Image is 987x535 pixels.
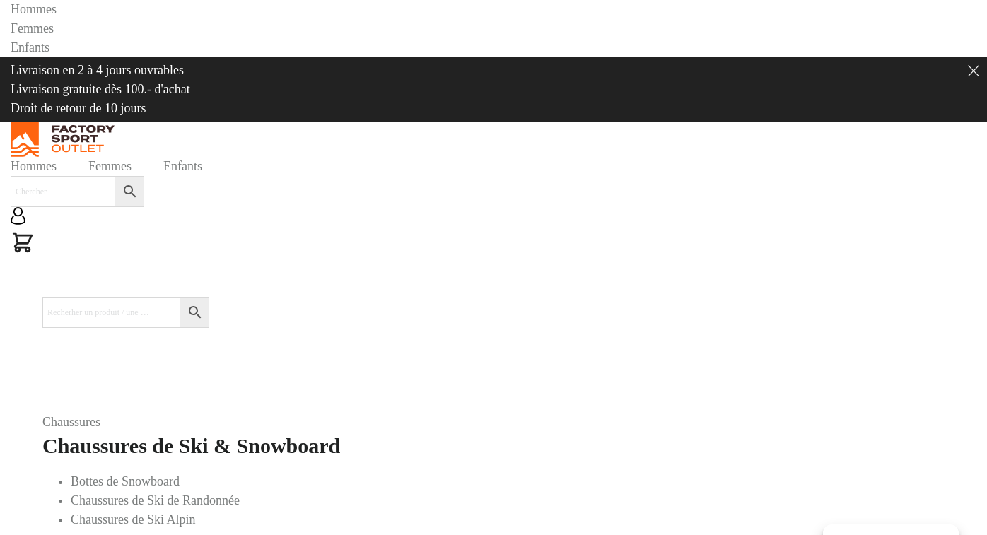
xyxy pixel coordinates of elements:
[42,434,340,457] a: Chaussures de Ski & Snowboard
[11,176,115,207] input: Chercher
[11,80,190,99] p: Livraison gratuite dès 100.- d'achat
[11,99,146,118] p: Droit de retour de 10 jours
[163,157,202,176] a: Enfants
[11,38,49,57] a: Enfants
[88,157,132,176] a: Femmes
[71,512,196,527] a: Chaussures de Ski Alpin
[71,493,240,507] a: Chaussures de Ski de Randonnée
[71,474,180,488] a: Bottes de Snowboard
[960,57,987,84] button: dismiss
[11,61,184,80] p: Livraison en 2 à 4 jours ouvrables
[42,415,100,429] a: Chaussures
[42,297,180,328] input: Recherher un produit / une marque
[11,122,115,157] img: Factory Sport Outlet
[11,157,57,176] a: Hommes
[11,19,54,38] a: Femmes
